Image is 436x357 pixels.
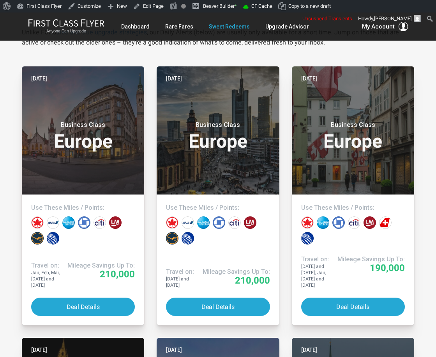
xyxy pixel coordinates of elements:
div: Air Canada miles [31,216,44,229]
time: [DATE] [31,346,47,354]
small: Anyone Can Upgrade [28,29,104,34]
h3: Europe [31,121,135,151]
a: Howdy,[PERSON_NAME] [355,12,424,25]
span: My Account [362,22,395,31]
div: Chase points [213,216,225,229]
a: Sweet Redeems [209,20,250,34]
h4: Use These Miles / Points: [166,204,270,212]
a: [DATE]Business ClassEuropeUse These Miles / Points:Travel on:Jan, Feb, Mar, [DATE] and [DATE]Mile... [22,66,144,325]
div: United miles [47,232,59,245]
div: Chase points [332,216,345,229]
time: [DATE] [166,74,182,83]
div: LifeMiles [109,216,122,229]
div: Citi points [228,216,241,229]
div: LifeMiles [364,216,376,229]
div: Citi points [94,216,106,229]
div: Air Canada miles [166,216,178,229]
time: [DATE] [301,346,317,354]
small: Business Class [306,121,400,129]
div: Air Canada miles [301,216,314,229]
small: Business Class [36,121,130,129]
a: Rare Fares [165,20,193,34]
time: [DATE] [301,74,317,83]
a: Dashboard [121,20,150,34]
a: [DATE]Business ClassEuropeUse These Miles / Points:Travel on:[DATE] and [DATE]Mileage Savings Up ... [157,66,279,325]
div: Amex points [62,216,75,229]
div: Lufthansa miles [31,232,44,245]
div: All Nippon miles [47,216,59,229]
div: LifeMiles [244,216,256,229]
h3: Europe [301,121,405,151]
span: [PERSON_NAME] [374,16,411,21]
div: United miles [182,232,194,245]
a: Unsuspend Transients [300,12,355,25]
h4: Use These Miles / Points: [31,204,135,212]
a: [DATE]Business ClassEuropeUse These Miles / Points:Travel on:[DATE] and [DATE]; Jan, [DATE] and [... [292,66,414,325]
div: Chase points [78,216,90,229]
time: [DATE] [166,346,182,354]
a: First Class FlyerAnyone Can Upgrade [28,19,104,34]
img: First Class Flyer [28,19,104,27]
span: • [235,1,237,9]
div: Swiss miles [379,216,392,229]
div: All Nippon miles [182,216,194,229]
div: Lufthansa miles [166,232,178,245]
button: Deal Details [301,298,405,316]
button: My Account [362,22,408,31]
button: Deal Details [31,298,135,316]
h3: Europe [166,121,270,151]
button: Deal Details [166,298,270,316]
span: Unsuspend Transients [302,16,352,21]
div: Amex points [317,216,329,229]
div: Amex points [197,216,210,229]
div: Citi points [348,216,360,229]
a: Upgrade Advisor [265,20,309,34]
small: Business Class [171,121,265,129]
time: [DATE] [31,74,47,83]
h4: Use These Miles / Points: [301,204,405,212]
div: United miles [301,232,314,245]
